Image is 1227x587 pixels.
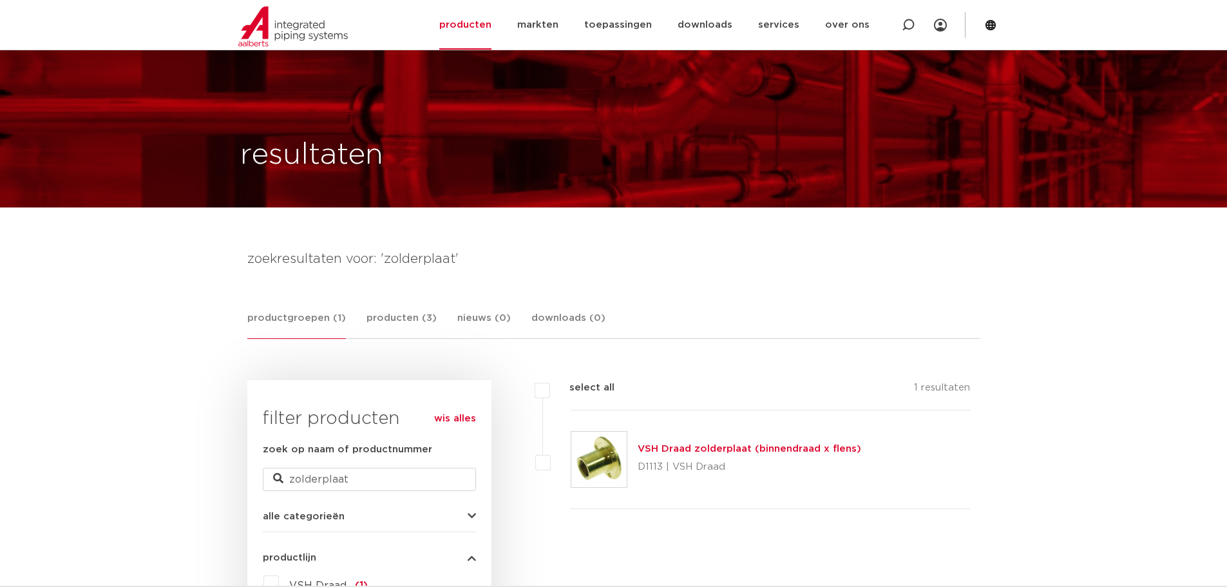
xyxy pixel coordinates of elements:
[247,249,980,269] h4: zoekresultaten voor: 'zolderplaat'
[914,380,970,400] p: 1 resultaten
[263,553,316,563] span: productlijn
[263,406,476,432] h3: filter producten
[638,457,861,477] p: D1113 | VSH Draad
[240,135,383,176] h1: resultaten
[263,553,476,563] button: productlijn
[263,512,345,521] span: alle categorieën
[638,444,861,454] a: VSH Draad zolderplaat (binnendraad x flens)
[571,432,627,487] img: Thumbnail for VSH Draad zolderplaat (binnendraad x flens)
[550,380,614,396] label: select all
[457,311,511,338] a: nieuws (0)
[366,311,437,338] a: producten (3)
[263,468,476,491] input: zoeken
[263,442,432,457] label: zoek op naam of productnummer
[531,311,605,338] a: downloads (0)
[263,512,476,521] button: alle categorieën
[247,311,346,339] a: productgroepen (1)
[434,411,476,427] a: wis alles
